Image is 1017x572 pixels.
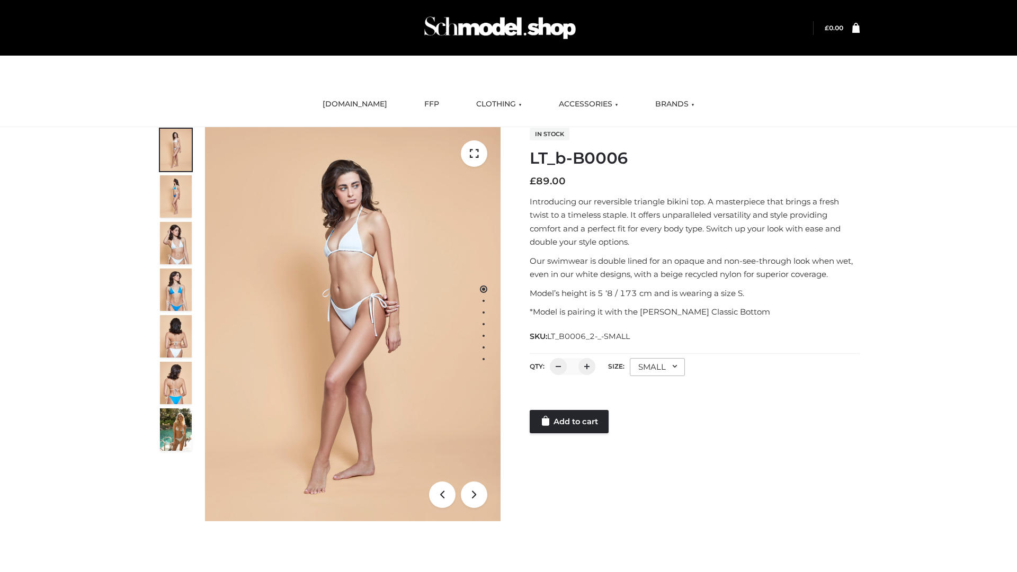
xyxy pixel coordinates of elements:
[160,222,192,264] img: ArielClassicBikiniTop_CloudNine_AzureSky_OW114ECO_3-scaled.jpg
[530,149,860,168] h1: LT_b-B0006
[825,24,843,32] bdi: 0.00
[547,332,630,341] span: LT_B0006_2-_-SMALL
[551,93,626,116] a: ACCESSORIES
[421,7,579,49] img: Schmodel Admin 964
[647,93,702,116] a: BRANDS
[530,330,631,343] span: SKU:
[315,93,395,116] a: [DOMAIN_NAME]
[160,408,192,451] img: Arieltop_CloudNine_AzureSky2.jpg
[468,93,530,116] a: CLOTHING
[530,175,566,187] bdi: 89.00
[825,24,829,32] span: £
[530,410,609,433] a: Add to cart
[416,93,447,116] a: FFP
[205,127,501,521] img: ArielClassicBikiniTop_CloudNine_AzureSky_OW114ECO_1
[160,129,192,171] img: ArielClassicBikiniTop_CloudNine_AzureSky_OW114ECO_1-scaled.jpg
[608,362,625,370] label: Size:
[530,287,860,300] p: Model’s height is 5 ‘8 / 173 cm and is wearing a size S.
[530,175,536,187] span: £
[530,305,860,319] p: *Model is pairing it with the [PERSON_NAME] Classic Bottom
[825,24,843,32] a: £0.00
[530,128,569,140] span: In stock
[530,195,860,249] p: Introducing our reversible triangle bikini top. A masterpiece that brings a fresh twist to a time...
[530,362,545,370] label: QTY:
[530,254,860,281] p: Our swimwear is double lined for an opaque and non-see-through look when wet, even in our white d...
[160,175,192,218] img: ArielClassicBikiniTop_CloudNine_AzureSky_OW114ECO_2-scaled.jpg
[630,358,685,376] div: SMALL
[160,362,192,404] img: ArielClassicBikiniTop_CloudNine_AzureSky_OW114ECO_8-scaled.jpg
[160,315,192,358] img: ArielClassicBikiniTop_CloudNine_AzureSky_OW114ECO_7-scaled.jpg
[160,269,192,311] img: ArielClassicBikiniTop_CloudNine_AzureSky_OW114ECO_4-scaled.jpg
